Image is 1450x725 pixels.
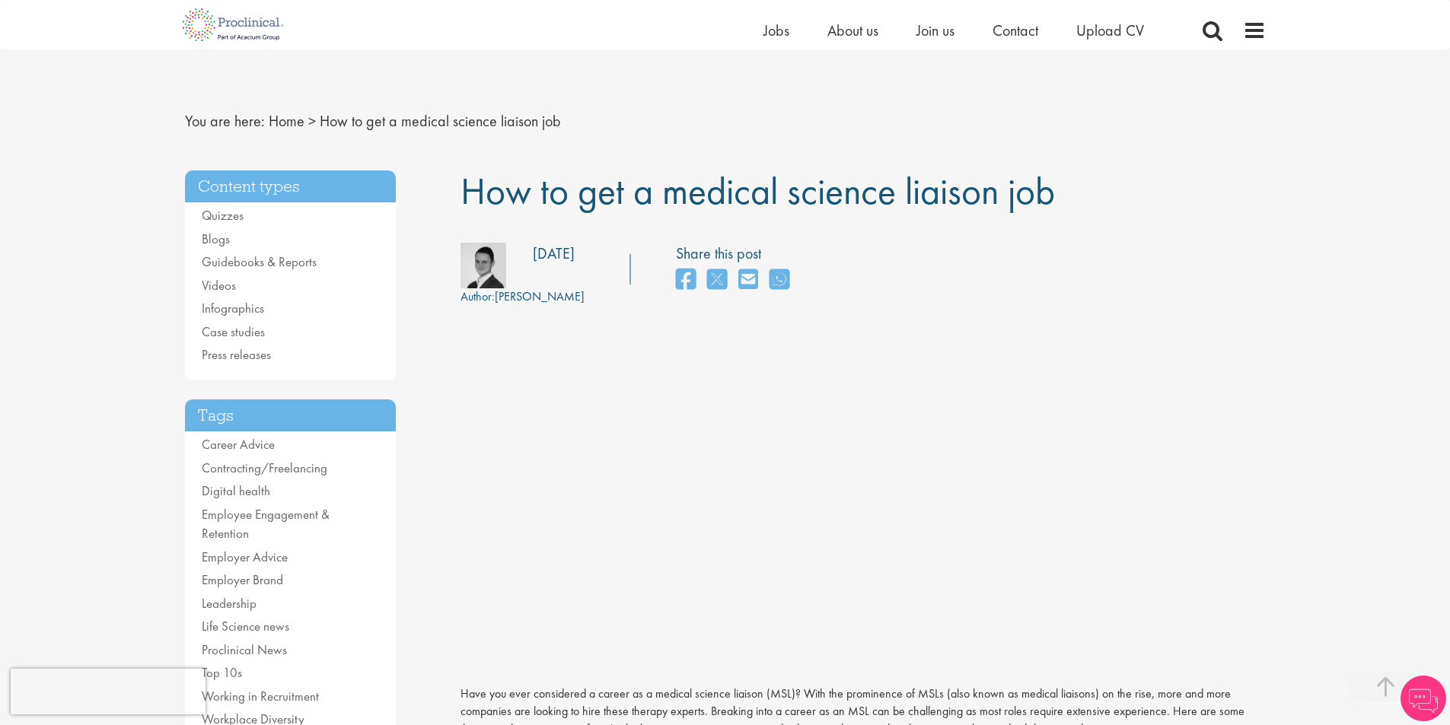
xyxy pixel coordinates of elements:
h3: Content types [185,170,397,203]
span: Author: [460,288,495,304]
a: Career Advice [202,436,275,453]
a: Top 10s [202,664,242,681]
a: Employer Advice [202,549,288,565]
a: Videos [202,277,236,294]
span: You are here: [185,111,265,131]
a: Case studies [202,323,265,340]
img: Chatbot [1401,676,1446,721]
span: > [308,111,316,131]
iframe: reCAPTCHA [11,669,206,714]
a: Jobs [763,21,789,40]
a: share on twitter [707,264,727,297]
a: Blogs [202,231,230,247]
img: bdc0b4ec-42d7-4011-3777-08d5c2039240 [460,243,506,288]
label: Share this post [676,243,797,265]
a: Leadership [202,595,257,612]
div: [DATE] [533,243,575,265]
iframe: How to become a medical science liaison [460,345,1069,680]
a: breadcrumb link [269,111,304,131]
a: About us [827,21,878,40]
a: Infographics [202,300,264,316]
a: share on facebook [676,264,696,297]
a: share on whats app [770,264,789,297]
a: Working in Recruitment [202,688,319,704]
a: Join us [916,21,954,40]
div: [PERSON_NAME] [460,288,585,306]
a: Upload CV [1076,21,1144,40]
a: Employee Engagement & Retention [202,506,330,542]
a: Quizzes [202,207,244,224]
a: share on email [738,264,758,297]
span: How to get a medical science liaison job [320,111,561,131]
a: Life Science news [202,618,289,634]
a: Guidebooks & Reports [202,253,317,270]
a: Proclinical News [202,641,287,658]
h3: Tags [185,399,397,432]
a: Contracting/Freelancing [202,459,327,476]
a: Digital health [202,482,270,499]
a: Contact [993,21,1038,40]
a: Employer Brand [202,571,283,588]
span: How to get a medical science liaison job [460,167,1055,215]
a: Press releases [202,346,271,363]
